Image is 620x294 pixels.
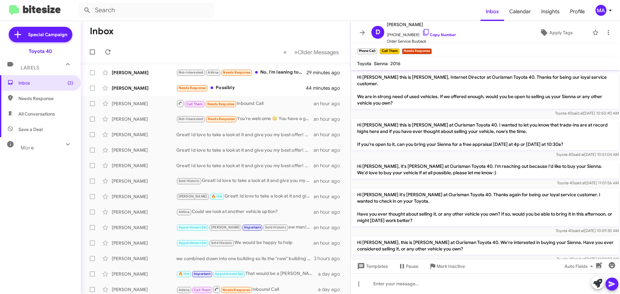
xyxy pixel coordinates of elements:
span: Templates [356,260,388,272]
span: Pause [406,260,418,272]
span: Toyota 40 [DATE] 11:01:56 AM [557,180,619,185]
span: 🔥 Hot [179,272,190,276]
div: a day ago [318,271,345,277]
div: [PERSON_NAME] [112,178,176,184]
span: Needs Response [222,288,250,292]
button: Pause [393,260,424,272]
a: Calendar [504,2,536,21]
span: Needs Response [18,95,73,102]
div: an hour ago [314,178,345,184]
p: Hi [PERSON_NAME] this is [PERSON_NAME], Internet Director at Ourisman Toyota 40. Thanks for being... [352,71,619,109]
button: Auto Fields [559,260,601,272]
div: a day ago [318,286,345,293]
div: [PERSON_NAME] [112,147,176,153]
span: Toyota 40 [DATE] 11:02:07 AM [557,257,619,261]
span: Call Them [186,102,203,106]
span: Older Service Buyback [387,38,456,45]
span: « [283,48,287,56]
span: Appointment Set [179,225,207,229]
div: Inbound Call [176,285,318,293]
span: Appointment Set [179,241,207,245]
span: Labels [21,65,39,71]
div: an hour ago [314,240,345,246]
div: [PERSON_NAME] [112,193,176,200]
p: Hi [PERSON_NAME] it's [PERSON_NAME] at Ourisman Toyota 40. Thanks again for being our loyal servi... [352,189,619,226]
span: Toyota 40 [DATE] 10:51:04 AM [556,152,619,157]
span: » [294,48,298,56]
span: Toyota 40 [DATE] 10:59:30 AM [556,228,619,233]
div: aw man! I wish we could buy something like that. Unfortunately we have a 8 year cap on vehicles. ... [176,224,314,231]
div: 44 minutes ago [306,85,345,91]
div: an hour ago [314,100,345,107]
div: MA [595,5,606,16]
span: Older Messages [298,49,339,56]
span: said at [573,228,584,233]
div: You're welcome 😊 You have a great day as well [176,115,314,123]
div: an hour ago [314,162,345,169]
div: Possibly [176,84,306,92]
div: [PERSON_NAME] [112,131,176,138]
small: Phone Call [357,48,377,54]
span: Sold Historic [179,179,200,183]
div: Great! Id love to take a look at it and give you my best offer! Would you be able to come by this... [176,131,314,138]
div: we combined down into one building so its the "new" building in the middle across from APG bank [176,255,314,262]
div: [PERSON_NAME] [112,116,176,122]
div: Toyota 40 [29,48,52,55]
a: Special Campaign [9,27,72,42]
p: Hi [PERSON_NAME], it's [PERSON_NAME] at Ourisman Toyota 40. I'm reaching out because I'd like to ... [352,160,619,178]
span: Mark Inactive [437,260,465,272]
span: 🔥 Hot [212,194,222,198]
div: No, I'm leaning towards the Lexus and Volvo. [176,69,306,76]
span: Athina [208,70,219,75]
a: Profile [565,2,590,21]
small: Call Them [380,48,399,54]
button: Templates [351,260,393,272]
div: Great! Id love to take a look at it and give you my best offer! Would you be able to come by this... [176,147,314,153]
p: Hi [PERSON_NAME] this is [PERSON_NAME] at Ourisman Toyota 40. I wanted to let you know that trade... [352,119,619,150]
span: 2016 [390,61,400,66]
a: Copy Number [422,32,456,37]
span: Not-Interested [179,117,203,121]
span: Needs Response [208,117,235,121]
span: said at [574,257,585,261]
div: an hour ago [314,147,345,153]
span: Needs Response [223,70,250,75]
span: Athina [179,288,190,292]
span: Important [194,272,211,276]
div: [PERSON_NAME] [112,286,176,293]
span: Call Them [194,288,211,292]
div: [PERSON_NAME] [112,209,176,215]
span: Appointment Set [215,272,243,276]
div: [PERSON_NAME] [112,162,176,169]
span: Special Campaign [28,31,67,38]
span: Toyota 40 [DATE] 10:50:40 AM [555,111,619,116]
span: Needs Response [179,86,206,90]
a: Inbox [480,2,504,21]
div: Great! Id love to take a look at it and give you my best offer! Would you be able to come by this... [176,162,314,169]
small: Needs Response [402,48,432,54]
span: [PERSON_NAME] [179,194,207,198]
span: Inbox [18,80,73,86]
div: Inbound Call [176,99,314,107]
span: D [376,27,380,37]
div: an hour ago [314,209,345,215]
span: Important [244,225,261,229]
span: Save a Deal [18,126,43,133]
div: an hour ago [314,224,345,231]
div: We would be happy to help [176,239,314,247]
span: Apply Tags [549,27,573,38]
div: Great! Id love to take a look at it and give you my best offer! Would you be able to come by this... [176,177,314,185]
span: Needs Response [207,102,235,106]
div: an hour ago [314,131,345,138]
span: Not-Interested [179,70,203,75]
div: Great! Id love to take a look at it and give you my best offer! Would you be able to come by this... [176,193,314,200]
button: Previous [279,46,291,59]
span: said at [572,111,584,116]
span: Insights [536,2,565,21]
button: MA [590,5,613,16]
span: [PERSON_NAME] [387,21,456,28]
div: That would be a [PERSON_NAME] question. Ill have her text you [176,270,318,278]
